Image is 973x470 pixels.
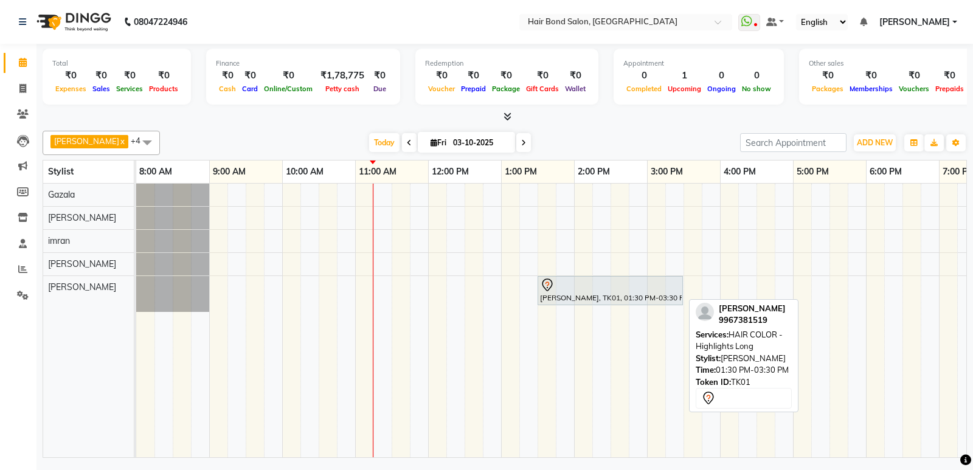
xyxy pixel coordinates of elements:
span: Prepaids [932,85,967,93]
div: ₹0 [562,69,589,83]
span: Petty cash [322,85,362,93]
a: 6:00 PM [867,163,905,181]
span: No show [739,85,774,93]
div: ₹0 [369,69,390,83]
span: [PERSON_NAME] [54,136,119,146]
span: Ongoing [704,85,739,93]
div: ₹0 [261,69,316,83]
span: [PERSON_NAME] [719,303,786,313]
a: 8:00 AM [136,163,175,181]
div: Redemption [425,58,589,69]
span: Services: [696,330,729,339]
span: Due [370,85,389,93]
a: 5:00 PM [794,163,832,181]
div: ₹0 [847,69,896,83]
span: Sales [89,85,113,93]
span: Prepaid [458,85,489,93]
span: Products [146,85,181,93]
span: Upcoming [665,85,704,93]
input: 2025-10-03 [449,134,510,152]
div: 0 [623,69,665,83]
div: ₹0 [425,69,458,83]
span: Package [489,85,523,93]
div: ₹0 [932,69,967,83]
a: 11:00 AM [356,163,400,181]
div: Finance [216,58,390,69]
span: Vouchers [896,85,932,93]
span: Expenses [52,85,89,93]
span: Memberships [847,85,896,93]
img: profile [696,303,714,321]
span: Stylist: [696,353,721,363]
div: [PERSON_NAME] [696,353,792,365]
a: 3:00 PM [648,163,686,181]
span: [PERSON_NAME] [48,258,116,269]
a: x [119,136,125,146]
input: Search Appointment [740,133,847,152]
a: 12:00 PM [429,163,472,181]
span: imran [48,235,70,246]
a: 10:00 AM [283,163,327,181]
div: 9967381519 [719,314,786,327]
div: 1 [665,69,704,83]
span: Voucher [425,85,458,93]
span: Card [239,85,261,93]
div: ₹1,78,775 [316,69,369,83]
div: ₹0 [458,69,489,83]
div: ₹0 [809,69,847,83]
span: Packages [809,85,847,93]
div: TK01 [696,376,792,389]
span: Today [369,133,400,152]
span: Wallet [562,85,589,93]
span: Cash [216,85,239,93]
div: Appointment [623,58,774,69]
div: ₹0 [216,69,239,83]
div: Total [52,58,181,69]
div: 0 [739,69,774,83]
div: 0 [704,69,739,83]
a: 4:00 PM [721,163,759,181]
a: 9:00 AM [210,163,249,181]
span: Services [113,85,146,93]
b: 08047224946 [134,5,187,39]
span: Online/Custom [261,85,316,93]
span: Gift Cards [523,85,562,93]
div: ₹0 [113,69,146,83]
span: Gazala [48,189,75,200]
span: [PERSON_NAME] [879,16,950,29]
div: ₹0 [489,69,523,83]
div: ₹0 [239,69,261,83]
a: 2:00 PM [575,163,613,181]
div: [PERSON_NAME], TK01, 01:30 PM-03:30 PM, HAIR COLOR - Highlights Long [539,278,682,303]
span: Completed [623,85,665,93]
span: [PERSON_NAME] [48,282,116,292]
div: 01:30 PM-03:30 PM [696,364,792,376]
span: Fri [428,138,449,147]
span: Time: [696,365,716,375]
img: logo [31,5,114,39]
span: Token ID: [696,377,731,387]
div: ₹0 [146,69,181,83]
button: ADD NEW [854,134,896,151]
span: ADD NEW [857,138,893,147]
span: [PERSON_NAME] [48,212,116,223]
a: 1:00 PM [502,163,540,181]
div: ₹0 [89,69,113,83]
div: ₹0 [896,69,932,83]
span: HAIR COLOR - Highlights Long [696,330,783,351]
div: ₹0 [52,69,89,83]
div: ₹0 [523,69,562,83]
span: Stylist [48,166,74,177]
span: +4 [131,136,150,145]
